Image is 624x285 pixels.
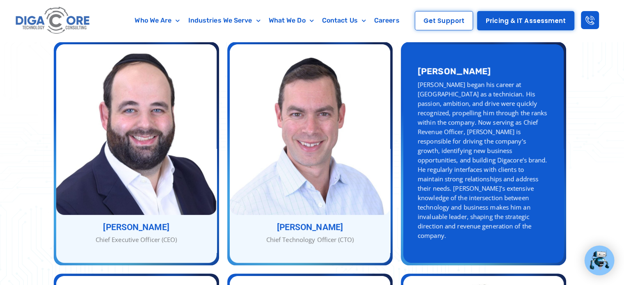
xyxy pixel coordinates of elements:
a: Who We Are [130,11,184,30]
a: Contact Us [318,11,370,30]
img: Digacore logo 1 [14,4,92,37]
a: Industries We Serve [184,11,265,30]
div: Chief Executive Officer (CEO) [56,235,217,244]
nav: Menu [125,11,409,30]
div: [PERSON_NAME] began his career at [GEOGRAPHIC_DATA] as a technician. His passion, ambition, and d... [418,80,549,240]
img: Nathan Berger - Chief Technology Officer (CTO) [230,44,390,215]
a: Careers [370,11,404,30]
span: Get Support [423,18,464,24]
div: Chief Technology Officer (CTO) [230,235,390,244]
a: Get Support [415,11,473,30]
h3: [PERSON_NAME] [56,223,217,232]
img: Abe-Kramer - Chief Executive Officer (CEO) [56,44,217,215]
h3: [PERSON_NAME] [418,67,549,75]
span: Pricing & IT Assessment [486,18,566,24]
h3: [PERSON_NAME] [230,223,390,232]
a: What We Do [265,11,318,30]
a: Pricing & IT Assessment [477,11,574,30]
